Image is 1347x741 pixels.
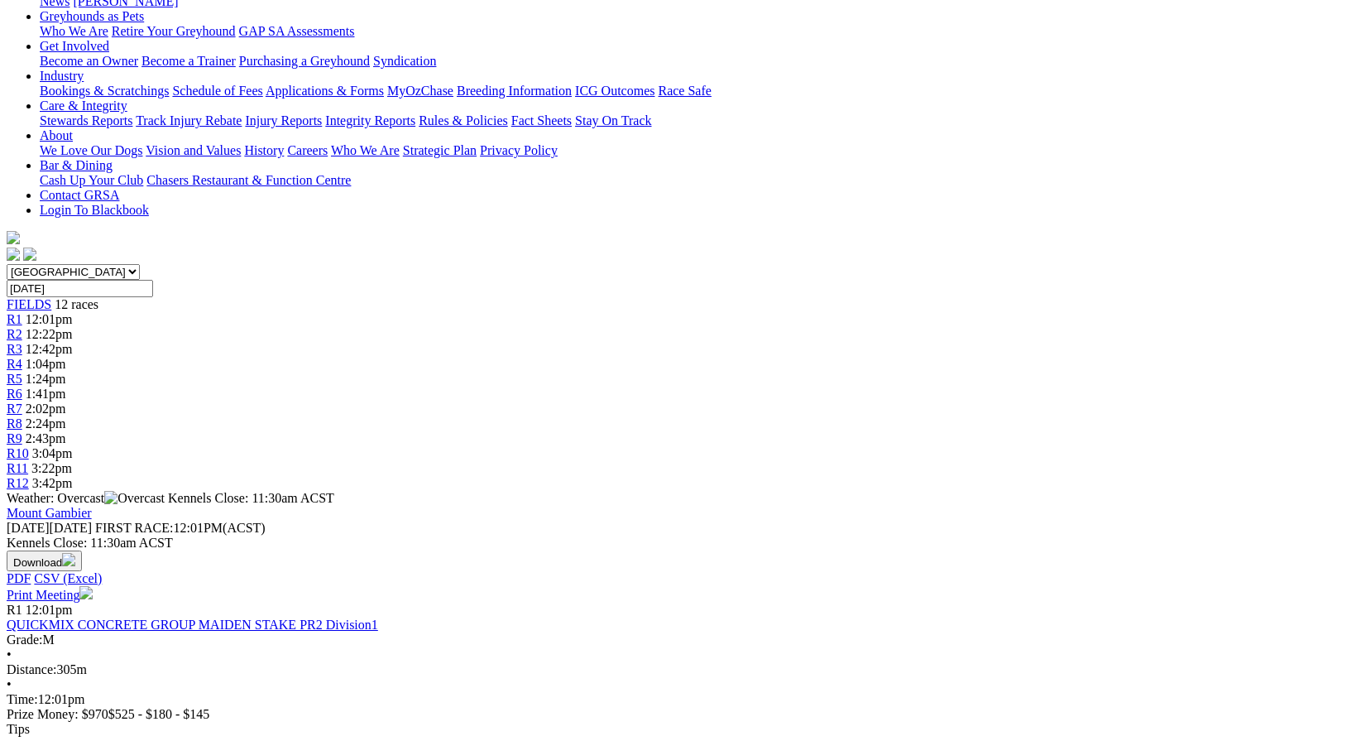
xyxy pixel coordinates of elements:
img: download.svg [62,553,75,566]
a: History [244,143,284,157]
div: About [40,143,1340,158]
span: • [7,677,12,691]
span: Time: [7,692,38,706]
span: 2:24pm [26,416,66,431]
a: R4 [7,357,22,371]
div: Get Involved [40,54,1340,69]
span: 12:42pm [26,342,73,356]
img: Overcast [104,491,165,506]
a: MyOzChase [387,84,453,98]
a: Become a Trainer [141,54,236,68]
span: R3 [7,342,22,356]
a: R1 [7,312,22,326]
span: 3:22pm [31,461,72,475]
a: R10 [7,446,29,460]
div: Download [7,571,1340,586]
span: 12 races [55,297,98,311]
a: Retire Your Greyhound [112,24,236,38]
span: $525 - $180 - $145 [108,707,210,721]
div: Greyhounds as Pets [40,24,1340,39]
a: R9 [7,431,22,445]
span: Grade: [7,633,43,647]
a: ICG Outcomes [575,84,654,98]
a: QUICKMIX CONCRETE GROUP MAIDEN STAKE PR2 Division1 [7,618,378,632]
span: Kennels Close: 11:30am ACST [168,491,334,505]
div: M [7,633,1340,647]
span: Distance: [7,662,56,676]
span: 1:41pm [26,387,66,401]
a: R6 [7,387,22,401]
span: 12:01PM(ACST) [95,521,266,535]
a: Breeding Information [457,84,572,98]
a: PDF [7,571,31,585]
a: Injury Reports [245,113,322,128]
span: 1:04pm [26,357,66,371]
a: R7 [7,402,22,416]
a: Schedule of Fees [172,84,262,98]
span: FIRST RACE: [95,521,173,535]
span: Weather: Overcast [7,491,168,505]
a: Who We Are [331,143,400,157]
span: [DATE] [7,521,50,535]
a: Race Safe [658,84,711,98]
span: 1:24pm [26,372,66,386]
button: Download [7,551,82,571]
div: Prize Money: $970 [7,707,1340,722]
a: Track Injury Rebate [136,113,242,128]
a: Bar & Dining [40,158,113,172]
img: twitter.svg [23,248,36,261]
a: Login To Blackbook [40,203,149,217]
a: Applications & Forms [266,84,384,98]
a: Chasers Restaurant & Function Centre [146,173,351,187]
div: Industry [40,84,1340,99]
a: Stewards Reports [40,113,132,128]
span: Tips [7,722,30,736]
span: [DATE] [7,521,92,535]
div: Bar & Dining [40,173,1340,188]
a: Care & Integrity [40,99,127,113]
a: Industry [40,69,84,83]
a: We Love Our Dogs [40,143,142,157]
a: Bookings & Scratchings [40,84,169,98]
a: CSV (Excel) [34,571,102,585]
img: printer.svg [79,586,93,599]
a: Rules & Policies [419,113,508,128]
a: R12 [7,476,29,490]
span: 3:42pm [32,476,73,490]
a: R8 [7,416,22,431]
a: Who We Are [40,24,108,38]
a: Integrity Reports [325,113,415,128]
span: R5 [7,372,22,386]
a: Stay On Track [575,113,651,128]
div: Kennels Close: 11:30am ACST [7,536,1340,551]
span: R2 [7,327,22,341]
a: Greyhounds as Pets [40,9,144,23]
a: Print Meeting [7,588,93,602]
a: Privacy Policy [480,143,558,157]
a: R11 [7,461,28,475]
div: 305m [7,662,1340,677]
span: 2:43pm [26,431,66,445]
a: Careers [287,143,328,157]
a: Strategic Plan [403,143,477,157]
a: GAP SA Assessments [239,24,355,38]
span: R1 [7,603,22,617]
span: 12:22pm [26,327,73,341]
a: Become an Owner [40,54,138,68]
div: Care & Integrity [40,113,1340,128]
span: • [7,647,12,662]
a: About [40,128,73,142]
span: 12:01pm [26,603,73,617]
span: 2:02pm [26,402,66,416]
a: Mount Gambier [7,506,92,520]
a: FIELDS [7,297,51,311]
a: Syndication [373,54,436,68]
